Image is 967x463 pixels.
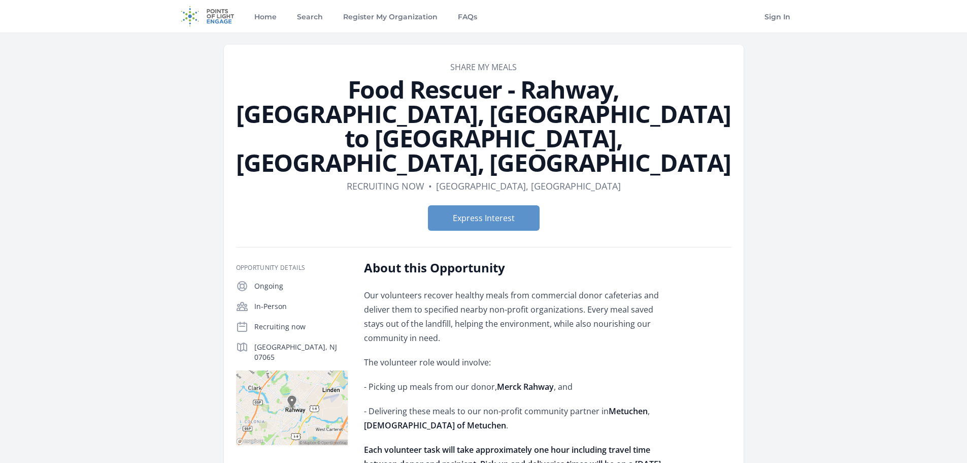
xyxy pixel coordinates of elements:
[428,205,540,231] button: Express Interest
[497,381,554,392] strong: Merck Rahway
[236,77,731,175] h1: Food Rescuer - Rahway, [GEOGRAPHIC_DATA], [GEOGRAPHIC_DATA] to [GEOGRAPHIC_DATA], [GEOGRAPHIC_DAT...
[254,342,348,362] p: [GEOGRAPHIC_DATA], NJ 07065
[364,260,661,276] h2: About this Opportunity
[450,61,517,73] a: SHARE MY MEALS
[364,380,661,394] p: - Picking up meals from our donor, , and
[254,301,348,312] p: In-Person
[428,179,432,193] div: •
[236,264,348,272] h3: Opportunity Details
[609,406,648,417] strong: Metuchen
[254,281,348,291] p: Ongoing
[364,404,661,433] p: - Delivering these meals to our non-profit community partner in , .
[254,322,348,332] p: Recruiting now
[436,179,621,193] dd: [GEOGRAPHIC_DATA], [GEOGRAPHIC_DATA]
[364,288,661,345] p: Our volunteers recover healthy meals from commercial donor cafeterias and deliver them to specifi...
[364,420,506,431] strong: [DEMOGRAPHIC_DATA] of Metuchen
[347,179,424,193] dd: Recruiting now
[364,355,661,369] p: The volunteer role would involve:
[236,371,348,445] img: Map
